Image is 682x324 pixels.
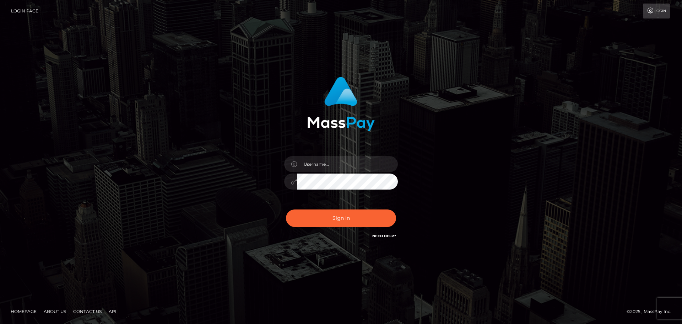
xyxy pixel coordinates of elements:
a: Contact Us [70,306,104,317]
a: Need Help? [372,234,396,238]
a: Login [643,4,670,18]
a: API [106,306,119,317]
img: MassPay Login [307,77,375,131]
a: Homepage [8,306,39,317]
input: Username... [297,156,398,172]
div: © 2025 , MassPay Inc. [627,308,677,315]
a: About Us [41,306,69,317]
button: Sign in [286,209,396,227]
a: Login Page [11,4,38,18]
